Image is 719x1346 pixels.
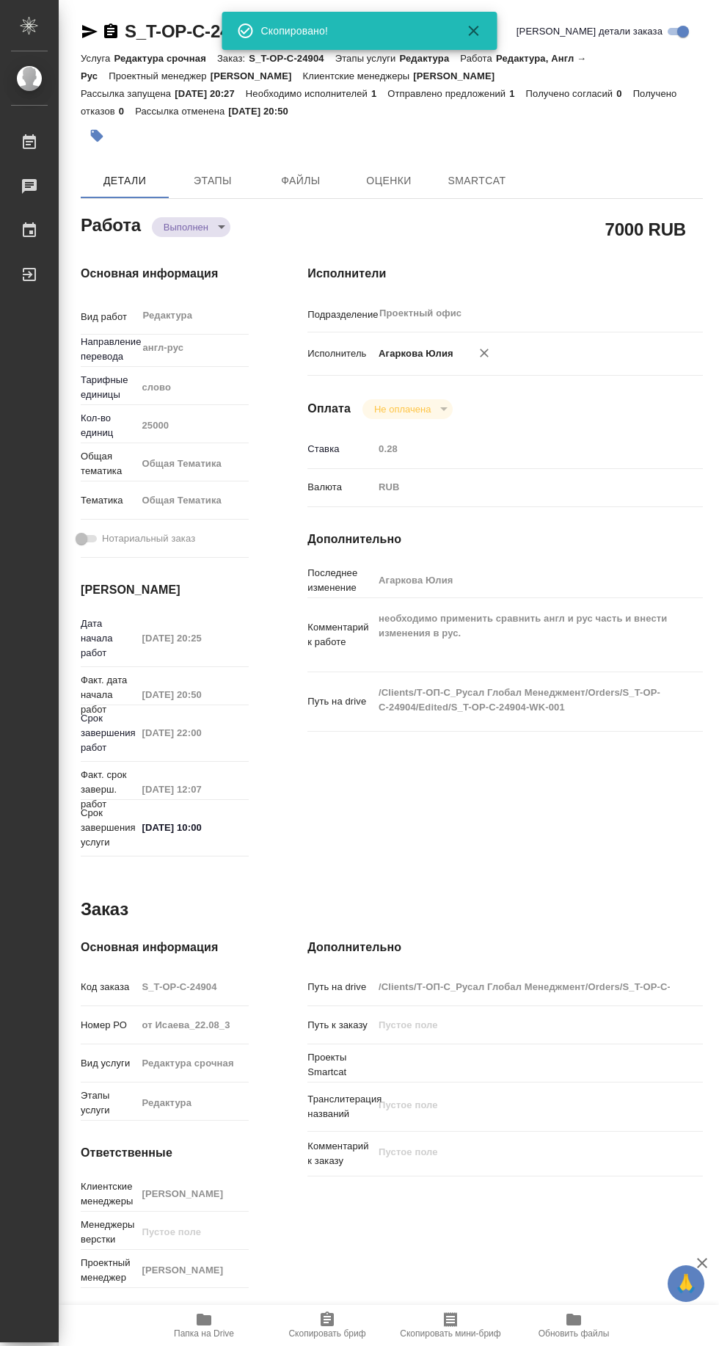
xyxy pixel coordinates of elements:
[90,172,160,190] span: Детали
[674,1268,698,1299] span: 🙏
[373,570,670,591] input: Пустое поле
[81,616,136,661] p: Дата начала работ
[307,442,373,456] p: Ставка
[307,400,351,418] h4: Оплата
[136,488,269,513] div: Общая Тематика
[81,1144,249,1162] h4: Ответственные
[266,1305,389,1346] button: Скопировать бриф
[136,722,249,743] input: Пустое поле
[539,1328,610,1339] span: Обновить файлы
[668,1265,704,1302] button: 🙏
[307,1050,373,1080] p: Проекты Smartcat
[307,346,373,361] p: Исполнитель
[159,221,213,233] button: Выполнен
[81,1088,136,1118] p: Этапы услуги
[468,337,500,369] button: Удалить исполнителя
[307,694,373,709] p: Путь на drive
[370,403,435,415] button: Не оплачена
[136,627,249,649] input: Пустое поле
[512,1305,635,1346] button: Обновить файлы
[400,53,461,64] p: Редактура
[81,1056,136,1071] p: Вид услуги
[389,1305,512,1346] button: Скопировать мини-бриф
[373,976,670,997] input: Пустое поле
[605,217,686,241] h2: 7000 RUB
[136,1259,249,1281] input: Пустое поле
[81,1018,136,1033] p: Номер РО
[373,680,670,720] textarea: /Clients/Т-ОП-С_Русал Глобал Менеджмент/Orders/S_T-OP-C-24904/Edited/S_T-OP-C-24904-WK-001
[460,53,496,64] p: Работа
[81,449,136,479] p: Общая тематика
[81,581,249,599] h4: [PERSON_NAME]
[373,606,670,661] textarea: необходимо применить сравнить англ и рус часть и внести изменения в рус.
[307,980,373,994] p: Путь на drive
[125,21,328,41] a: S_T-OP-C-24904-WK-001
[307,620,373,650] p: Комментарий к работе
[119,106,135,117] p: 0
[81,980,136,994] p: Код заказа
[288,1328,365,1339] span: Скопировать бриф
[400,1328,500,1339] span: Скопировать мини-бриф
[303,70,414,81] p: Клиентские менеджеры
[81,23,98,40] button: Скопировать ссылку для ЯМессенджера
[526,88,617,99] p: Получено согласий
[335,53,400,64] p: Этапы услуги
[102,531,195,546] span: Нотариальный заказ
[217,53,249,64] p: Заказ:
[102,23,120,40] button: Скопировать ссылку
[509,88,525,99] p: 1
[136,1221,249,1243] input: Пустое поле
[81,310,136,324] p: Вид работ
[413,70,506,81] p: [PERSON_NAME]
[136,976,249,997] input: Пустое поле
[307,308,373,322] p: Подразделение
[81,493,136,508] p: Тематика
[81,335,136,364] p: Направление перевода
[81,1256,136,1285] p: Проектный менеджер
[354,172,424,190] span: Оценки
[373,438,670,459] input: Пустое поле
[136,1092,249,1113] input: Пустое поле
[261,23,445,38] div: Скопировано!
[81,768,136,812] p: Факт. срок заверш. работ
[211,70,303,81] p: [PERSON_NAME]
[307,480,373,495] p: Валюта
[373,475,670,500] div: RUB
[266,172,336,190] span: Файлы
[81,673,136,717] p: Факт. дата начала работ
[517,24,663,39] span: [PERSON_NAME] детали заказа
[142,1305,266,1346] button: Папка на Drive
[81,1179,136,1209] p: Клиентские менеджеры
[114,53,216,64] p: Редактура срочная
[81,265,249,283] h4: Основная информация
[246,88,371,99] p: Необходимо исполнителей
[362,399,453,419] div: Выполнен
[228,106,299,117] p: [DATE] 20:50
[81,711,136,755] p: Срок завершения работ
[249,53,335,64] p: S_T-OP-C-24904
[136,451,269,476] div: Общая Тематика
[307,1139,373,1168] p: Комментарий к заказу
[307,1092,373,1121] p: Транслитерация названий
[136,375,269,400] div: слово
[81,898,128,921] h2: Заказ
[81,1218,136,1247] p: Менеджеры верстки
[456,22,492,40] button: Закрыть
[136,1183,249,1204] input: Пустое поле
[135,106,228,117] p: Рассылка отменена
[81,53,114,64] p: Услуга
[616,88,632,99] p: 0
[178,172,248,190] span: Этапы
[442,172,512,190] span: SmartCat
[307,939,703,956] h4: Дополнительно
[175,88,246,99] p: [DATE] 20:27
[136,684,249,705] input: Пустое поле
[136,1052,249,1074] input: Пустое поле
[307,531,703,548] h4: Дополнительно
[81,939,249,956] h4: Основная информация
[81,88,175,99] p: Рассылка запущена
[307,566,373,595] p: Последнее изменение
[152,217,230,237] div: Выполнен
[81,411,136,440] p: Кол-во единиц
[136,817,249,838] input: ✎ Введи что-нибудь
